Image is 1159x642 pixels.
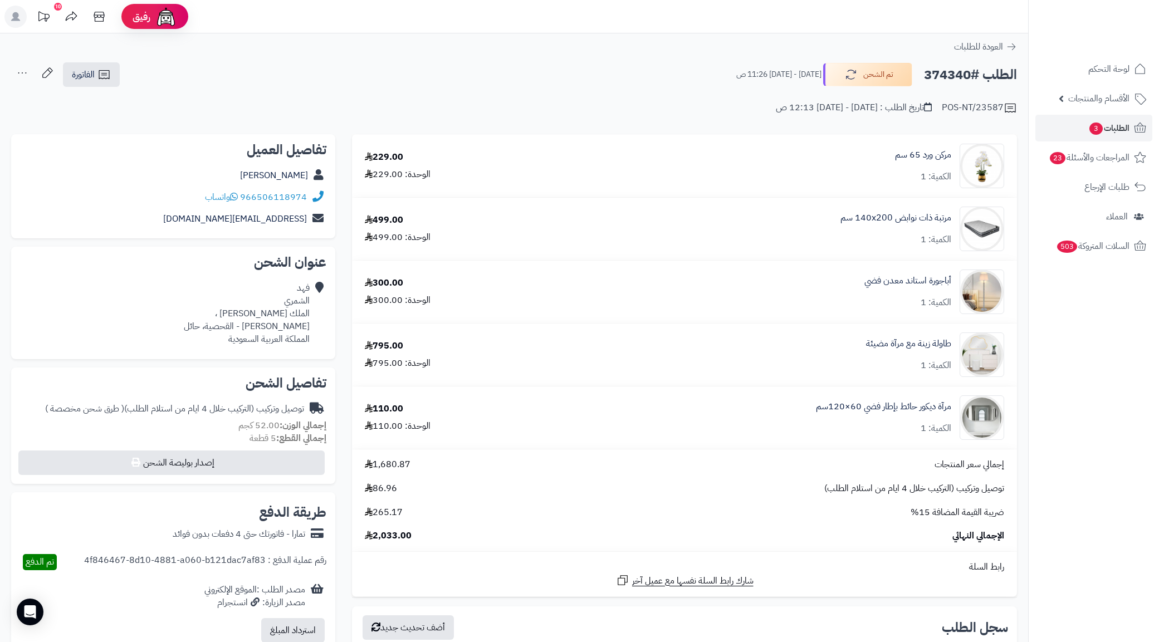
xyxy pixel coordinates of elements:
img: 1753183096-1-90x90.jpg [960,395,1004,440]
span: ( طرق شحن مخصصة ) [45,402,124,415]
a: العملاء [1035,203,1152,230]
div: الوحدة: 229.00 [365,168,431,181]
div: الكمية: 1 [921,359,951,372]
div: 229.00 [365,151,403,164]
div: الكمية: 1 [921,422,951,435]
button: تم الشحن [823,63,912,86]
span: الفاتورة [72,68,95,81]
div: فهد الشمري الملك [PERSON_NAME] ، [PERSON_NAME] - القحصية، حائل المملكة العربية السعودية [184,282,310,345]
div: الوحدة: 110.00 [365,420,431,433]
button: أضف تحديث جديد [363,615,454,640]
div: مصدر الطلب :الموقع الإلكتروني [204,584,305,609]
small: [DATE] - [DATE] 11:26 ص [736,69,821,80]
span: الطلبات [1088,120,1129,136]
img: 1702551583-26-90x90.jpg [960,207,1004,251]
a: السلات المتروكة503 [1035,233,1152,259]
span: 23 [1050,152,1065,164]
a: مرآة ديكور حائط بإطار فضي 60×120سم [816,400,951,413]
div: POS-NT/23587 [942,101,1017,115]
span: العملاء [1106,209,1128,224]
span: 86.96 [365,482,397,495]
span: طلبات الإرجاع [1084,179,1129,195]
div: Open Intercom Messenger [17,599,43,625]
div: 795.00 [365,340,403,352]
span: لوحة التحكم [1088,61,1129,77]
span: 265.17 [365,506,403,519]
span: المراجعات والأسئلة [1049,150,1129,165]
div: 110.00 [365,403,403,415]
div: توصيل وتركيب (التركيب خلال 4 ايام من استلام الطلب) [45,403,304,415]
a: واتساب [205,190,238,204]
h2: الطلب #374340 [924,63,1017,86]
div: الوحدة: 300.00 [365,294,431,307]
h2: تفاصيل العميل [20,143,326,156]
a: شارك رابط السلة نفسها مع عميل آخر [616,574,754,587]
a: المراجعات والأسئلة23 [1035,144,1152,171]
div: رقم عملية الدفع : 4f846467-8d10-4881-a060-b121dac7af83 [84,554,326,570]
span: رفيق [133,10,150,23]
a: الطلبات3 [1035,115,1152,141]
div: الكمية: 1 [921,296,951,309]
div: تمارا - فاتورتك حتى 4 دفعات بدون فوائد [173,528,305,541]
a: 966506118974 [240,190,307,204]
strong: إجمالي القطع: [276,432,326,445]
span: 1,680.87 [365,458,410,471]
a: العودة للطلبات [954,40,1017,53]
a: الفاتورة [63,62,120,87]
a: مرتبة ذات نوابض 140x200 سم [840,212,951,224]
div: مصدر الزيارة: انستجرام [204,596,305,609]
span: تم الدفع [26,555,54,569]
a: طلبات الإرجاع [1035,174,1152,200]
div: الكمية: 1 [921,233,951,246]
a: لوحة التحكم [1035,56,1152,82]
small: 52.00 كجم [238,419,326,432]
div: الكمية: 1 [921,170,951,183]
img: 1752151858-1-90x90.jpg [960,332,1004,377]
a: طاولة زينة مع مرآة مضيئة [866,337,951,350]
button: إصدار بوليصة الشحن [18,450,325,475]
a: أباجورة استاند معدن فضي [864,275,951,287]
small: 5 قطعة [250,432,326,445]
img: 1667219513-110301010317-90x90.png [960,144,1004,188]
h2: تفاصيل الشحن [20,376,326,390]
span: 2,033.00 [365,530,412,542]
a: [EMAIL_ADDRESS][DOMAIN_NAME] [163,212,307,226]
span: توصيل وتركيب (التركيب خلال 4 ايام من استلام الطلب) [824,482,1004,495]
h2: طريقة الدفع [259,506,326,519]
div: تاريخ الطلب : [DATE] - [DATE] 12:13 ص [776,101,932,114]
span: 503 [1057,241,1077,253]
h3: سجل الطلب [942,621,1008,634]
span: ضريبة القيمة المضافة 15% [911,506,1004,519]
a: تحديثات المنصة [30,6,57,31]
a: [PERSON_NAME] [240,169,308,182]
img: ai-face.png [155,6,177,28]
div: الوحدة: 499.00 [365,231,431,244]
div: رابط السلة [356,561,1013,574]
span: إجمالي سعر المنتجات [935,458,1004,471]
span: الإجمالي النهائي [952,530,1004,542]
img: 1736343933-220202011213-90x90.jpg [960,269,1004,314]
span: 3 [1089,122,1103,135]
span: العودة للطلبات [954,40,1003,53]
span: الأقسام والمنتجات [1068,91,1129,106]
div: 499.00 [365,214,403,227]
div: الوحدة: 795.00 [365,357,431,370]
div: 10 [54,3,62,11]
strong: إجمالي الوزن: [280,419,326,432]
div: 300.00 [365,277,403,290]
h2: عنوان الشحن [20,256,326,269]
a: مركن ورد 65 سم [895,149,951,161]
span: شارك رابط السلة نفسها مع عميل آخر [632,575,754,587]
span: السلات المتروكة [1056,238,1129,254]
